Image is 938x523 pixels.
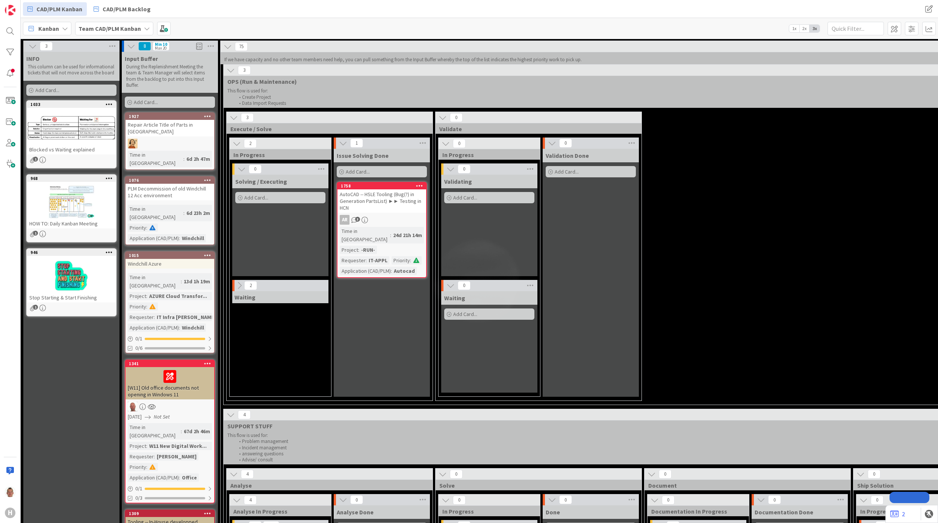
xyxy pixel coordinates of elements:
[235,178,287,185] span: Solving / Executing
[367,256,389,265] div: IT-APPL
[138,42,151,51] span: 8
[355,217,360,222] span: 3
[444,178,472,185] span: Validating
[337,508,374,516] span: Analyse Done
[230,125,423,133] span: Execute / Solve
[126,177,214,200] div: 1076PLM Decommission of old Windchill 12 Acc environment
[154,413,170,420] i: Not Set
[128,413,142,421] span: [DATE]
[27,101,116,108] div: 1033
[154,452,155,461] span: :
[128,423,181,440] div: Time in [GEOGRAPHIC_DATA]
[868,470,881,479] span: 0
[179,323,180,332] span: :
[241,470,254,479] span: 4
[126,113,214,136] div: 1927Repair Article Title of Parts in [GEOGRAPHIC_DATA]
[233,151,322,159] span: In Progress
[337,183,426,189] div: 1758
[789,25,799,32] span: 1x
[244,194,268,201] span: Add Card...
[146,302,147,311] span: :
[128,323,179,332] div: Application (CAD/PLM)
[26,100,116,168] a: 1033Blocked vs Waiting explained
[126,360,214,367] div: 1341
[458,281,471,290] span: 0
[128,273,181,290] div: Time in [GEOGRAPHIC_DATA]
[458,165,471,174] span: 0
[238,410,251,419] span: 4
[442,151,531,159] span: In Progress
[28,64,115,76] p: This column can be used for informational tickets that will not move across the board
[128,442,146,450] div: Project
[33,231,38,236] span: 1
[890,509,905,518] a: 2
[30,102,116,107] div: 1033
[340,256,366,265] div: Requester
[340,246,358,254] div: Project
[128,473,179,482] div: Application (CAD/PLM)
[126,113,214,120] div: 1927
[391,231,424,239] div: 24d 21h 14m
[337,152,389,159] span: Issue Solving Done
[126,139,214,148] div: RH
[180,473,199,482] div: Office
[26,55,39,62] span: INFO
[392,256,410,265] div: Priority
[128,402,138,411] img: RK
[179,473,180,482] span: :
[147,292,209,300] div: AZURE Cloud Transfor...
[453,194,477,201] span: Add Card...
[27,249,116,302] div: 946Stop Starting & Start Finishing
[180,323,206,332] div: Windchill
[146,463,147,471] span: :
[126,184,214,200] div: PLM Decommission of old Windchill 12 Acc environment
[155,452,198,461] div: [PERSON_NAME]
[182,427,212,435] div: 67d 2h 46m
[453,311,477,317] span: Add Card...
[128,292,146,300] div: Project
[439,482,632,489] span: Solve
[40,42,53,51] span: 3
[340,227,390,243] div: Time in [GEOGRAPHIC_DATA]
[26,248,116,316] a: 946Stop Starting & Start Finishing
[27,219,116,228] div: HOW TO: Daily Kanban Meeting
[129,178,214,183] div: 1076
[27,249,116,256] div: 946
[238,66,251,75] span: 3
[442,508,531,515] span: In Progress
[453,139,466,148] span: 0
[651,508,740,515] span: Documentation In Progress
[33,305,38,310] span: 1
[391,267,392,275] span: :
[128,224,146,232] div: Priority
[244,139,257,148] span: 2
[179,234,180,242] span: :
[135,344,142,352] span: 0/6
[126,510,214,517] div: 1309
[126,259,214,269] div: Windchill Azure
[125,176,215,245] a: 1076PLM Decommission of old Windchill 12 Acc environmentTime in [GEOGRAPHIC_DATA]:6d 23h 2mPriori...
[125,112,215,170] a: 1927Repair Article Title of Parts in [GEOGRAPHIC_DATA]RHTime in [GEOGRAPHIC_DATA]:6d 2h 47m
[185,209,212,217] div: 6d 23h 2m
[555,168,579,175] span: Add Card...
[410,256,411,265] span: :
[27,101,116,154] div: 1033Blocked vs Waiting explained
[182,277,212,286] div: 13d 1h 19m
[346,168,370,175] span: Add Card...
[36,5,82,14] span: CAD/PLM Kanban
[125,55,158,62] span: Input Buffer
[128,139,138,148] img: RH
[828,22,884,35] input: Quick Filter...
[128,463,146,471] div: Priority
[183,209,185,217] span: :
[126,120,214,136] div: Repair Article Title of Parts in [GEOGRAPHIC_DATA]
[235,42,248,51] span: 75
[337,182,427,278] a: 1758AutoCAD -- HSLE Tooling (Bug(?) in Generation PartsList) ►► Testing in HCNARTime in [GEOGRAPH...
[180,234,206,242] div: Windchill
[27,175,116,182] div: 968
[126,360,214,399] div: 1341[W11] Old office documents not opening in Windows 11
[559,139,572,148] span: 0
[450,113,463,122] span: 0
[155,313,218,321] div: IT Infra [PERSON_NAME]
[366,256,367,265] span: :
